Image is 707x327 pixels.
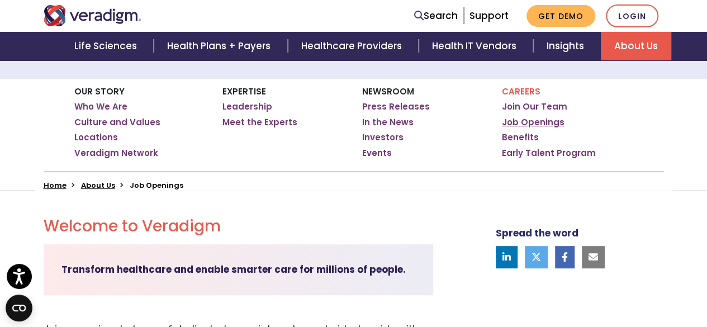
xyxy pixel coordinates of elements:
button: Open CMP widget [6,295,32,321]
a: Home [44,180,67,191]
a: Locations [74,132,118,143]
a: Who We Are [74,101,127,112]
a: Insights [533,32,601,60]
strong: Transform healthcare and enable smarter care for millions of people. [61,263,406,276]
img: Veradigm logo [44,5,141,26]
a: About Us [601,32,671,60]
a: About Us [81,180,115,191]
h2: Welcome to Veradigm [44,217,433,236]
a: Health Plans + Payers [154,32,287,60]
a: In the News [362,117,414,128]
a: Support [469,9,509,22]
a: Get Demo [526,5,595,27]
a: Login [606,4,658,27]
a: Veradigm Network [74,148,158,159]
a: Events [362,148,392,159]
a: Leadership [222,101,272,112]
a: Early Talent Program [502,148,596,159]
a: Press Releases [362,101,430,112]
a: Health IT Vendors [419,32,533,60]
a: Benefits [502,132,539,143]
a: Culture and Values [74,117,160,128]
a: Job Openings [502,117,564,128]
a: Investors [362,132,404,143]
a: Meet the Experts [222,117,297,128]
a: Join Our Team [502,101,567,112]
a: Healthcare Providers [288,32,419,60]
strong: Spread the word [496,226,578,240]
a: Search [414,8,458,23]
a: Life Sciences [61,32,154,60]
